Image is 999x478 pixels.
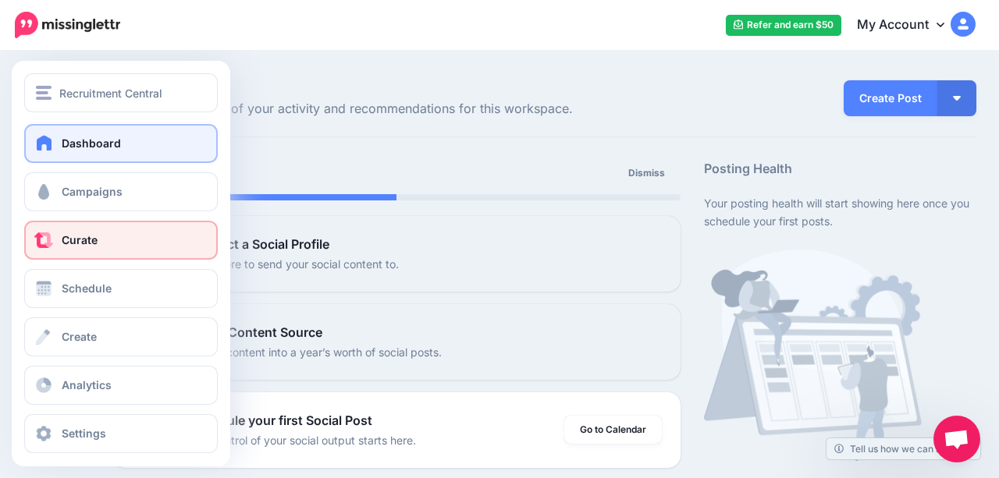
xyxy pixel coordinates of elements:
[704,250,922,461] img: calendar-waiting.png
[953,96,961,101] img: arrow-down-white.png
[62,330,97,343] span: Create
[113,99,681,119] span: Here's an overview of your activity and recommendations for this workspace.
[704,159,976,179] h5: Posting Health
[62,427,106,440] span: Settings
[175,236,329,252] b: 1. Connect a Social Profile
[24,414,218,453] a: Settings
[62,281,112,295] span: Schedule
[704,194,976,230] p: Your posting health will start showing here once you schedule your first posts.
[175,412,372,428] b: 3. Schedule your first Social Post
[62,233,98,246] span: Curate
[36,86,52,100] img: menu.png
[24,124,218,163] a: Dashboard
[24,172,218,211] a: Campaigns
[24,221,218,260] a: Curate
[15,12,120,38] img: Missinglettr
[175,324,322,340] b: 2. Add a Content Source
[841,6,976,44] a: My Account
[726,15,841,36] a: Refer and earn $50
[24,269,218,308] a: Schedule
[62,378,112,391] span: Analytics
[619,159,674,187] a: Dismiss
[113,159,396,179] h5: Setup Progress
[175,431,416,449] p: Taking control of your social output starts here.
[175,343,442,361] p: Turn your content into a year’s worth of social posts.
[24,73,218,112] button: Recruitment Central
[175,255,399,273] p: Tell us where to send your social content to.
[827,438,980,459] a: Tell us how we can improve
[564,416,662,444] a: Go to Calendar
[62,185,123,198] span: Campaigns
[59,84,162,102] span: Recruitment Central
[24,366,218,405] a: Analytics
[62,136,121,150] span: Dashboard
[933,416,980,462] a: Open chat
[844,80,937,116] a: Create Post
[24,317,218,356] a: Create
